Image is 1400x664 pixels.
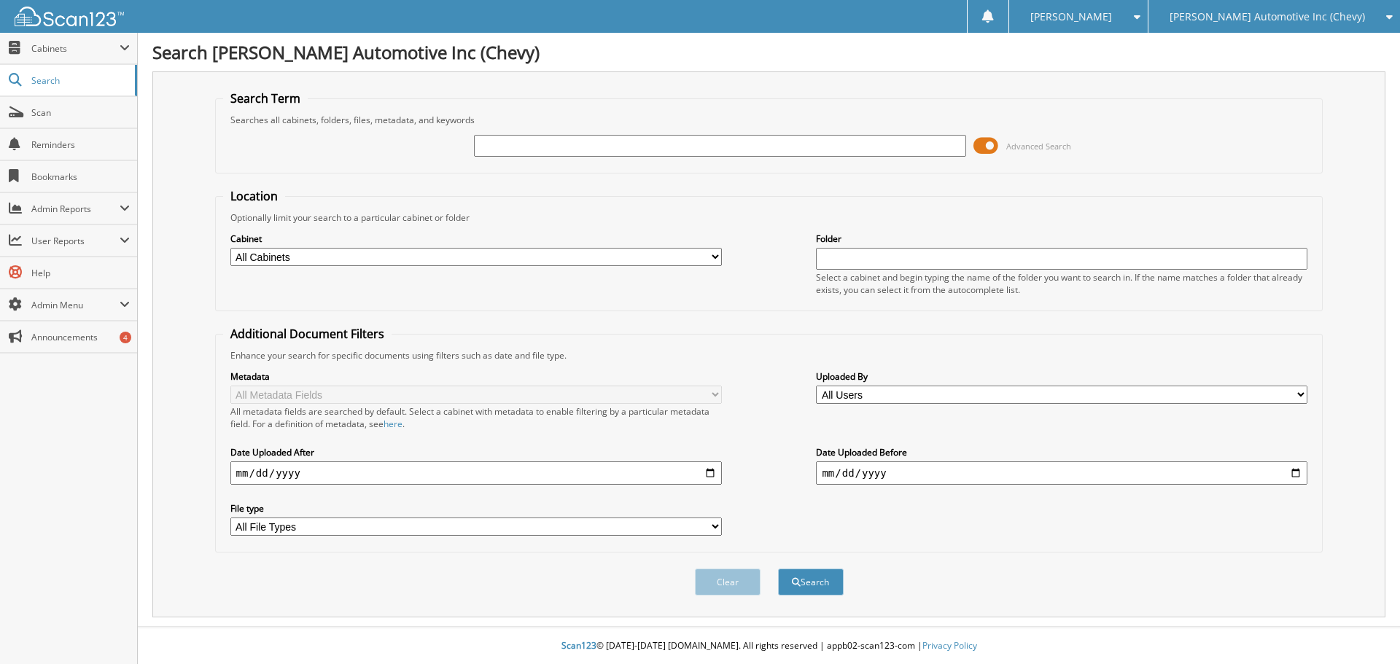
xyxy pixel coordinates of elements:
[138,628,1400,664] div: © [DATE]-[DATE] [DOMAIN_NAME]. All rights reserved | appb02-scan123-com |
[230,446,722,458] label: Date Uploaded After
[31,74,128,87] span: Search
[384,418,402,430] a: here
[816,370,1307,383] label: Uploaded By
[230,370,722,383] label: Metadata
[31,331,130,343] span: Announcements
[230,502,722,515] label: File type
[816,233,1307,245] label: Folder
[31,203,120,215] span: Admin Reports
[1030,12,1112,21] span: [PERSON_NAME]
[31,235,120,247] span: User Reports
[922,639,977,652] a: Privacy Policy
[31,171,130,183] span: Bookmarks
[1170,12,1365,21] span: [PERSON_NAME] Automotive Inc (Chevy)
[223,326,392,342] legend: Additional Document Filters
[230,461,722,485] input: start
[31,299,120,311] span: Admin Menu
[816,461,1307,485] input: end
[152,40,1385,64] h1: Search [PERSON_NAME] Automotive Inc (Chevy)
[816,271,1307,296] div: Select a cabinet and begin typing the name of the folder you want to search in. If the name match...
[223,90,308,106] legend: Search Term
[31,42,120,55] span: Cabinets
[816,446,1307,458] label: Date Uploaded Before
[223,188,285,204] legend: Location
[223,349,1315,362] div: Enhance your search for specific documents using filters such as date and file type.
[230,405,722,430] div: All metadata fields are searched by default. Select a cabinet with metadata to enable filtering b...
[1006,141,1071,152] span: Advanced Search
[15,7,124,26] img: scan123-logo-white.svg
[230,233,722,245] label: Cabinet
[31,267,130,279] span: Help
[778,569,844,595] button: Search
[31,138,130,151] span: Reminders
[223,114,1315,126] div: Searches all cabinets, folders, files, metadata, and keywords
[31,106,130,119] span: Scan
[120,332,131,343] div: 4
[223,211,1315,224] div: Optionally limit your search to a particular cabinet or folder
[561,639,596,652] span: Scan123
[695,569,761,595] button: Clear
